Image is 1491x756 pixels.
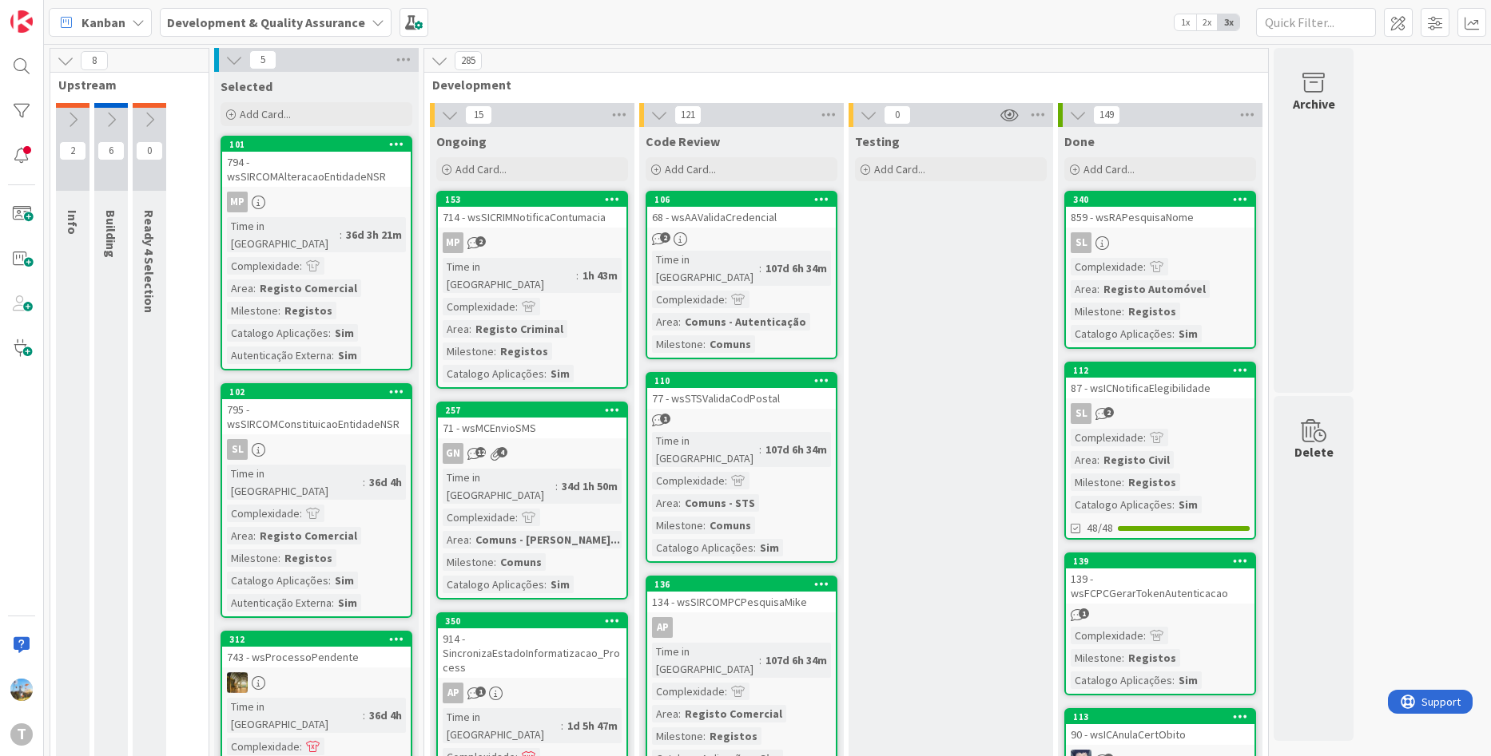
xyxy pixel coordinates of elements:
div: SL [1071,232,1091,253]
span: : [363,707,365,724]
div: Sim [547,576,574,593]
div: Registos [1124,303,1180,320]
div: Complexidade [652,291,725,308]
div: Complexidade [227,738,300,755]
div: 859 - wsRAPesquisaNome [1066,207,1254,228]
div: 87 - wsICNotificaElegibilidade [1066,378,1254,398]
div: Time in [GEOGRAPHIC_DATA] [227,217,340,252]
div: 743 - wsProcessoPendente [222,647,411,667]
div: Comuns - Autenticação [681,313,810,331]
div: Registos [280,302,336,319]
span: : [753,539,756,556]
div: Complexidade [443,509,515,526]
img: Visit kanbanzone.com [10,10,33,33]
span: Add Card... [240,107,291,121]
span: : [1097,280,1099,298]
span: Building [103,210,119,258]
div: Registo Automóvel [1099,280,1210,298]
span: : [494,342,496,360]
span: Add Card... [1083,162,1135,176]
div: 794 - wsSIRCOMAlteracaoEntidadeNSR [222,152,411,187]
span: : [363,473,365,491]
span: 15 [465,105,492,125]
div: 102 [229,386,411,398]
span: : [332,594,334,612]
span: : [253,279,256,297]
div: 136134 - wsSIRCOMPCPesquisaMike [647,577,836,612]
div: Registos [496,342,552,360]
div: 107d 6h 34m [761,259,831,277]
div: Sim [334,346,361,364]
div: Delete [1294,442,1334,461]
div: GN [438,443,626,464]
div: 312 [229,634,411,645]
div: MP [222,192,411,212]
span: 12 [475,447,486,457]
span: 2 [475,236,486,247]
div: 25771 - wsMCEnvioSMS [438,403,626,438]
span: 1 [1079,608,1089,619]
span: Add Card... [455,162,507,176]
div: AP [647,617,836,638]
span: 0 [884,105,911,125]
div: 36d 4h [365,707,406,724]
div: Registo Comercial [256,279,361,297]
span: Support [34,2,73,22]
div: Milestone [443,553,494,571]
div: 71 - wsMCEnvioSMS [438,418,626,438]
div: 110 [647,374,836,388]
div: JC [222,672,411,693]
span: : [725,472,727,489]
span: : [1172,325,1175,342]
span: : [1172,671,1175,689]
div: 312743 - wsProcessoPendente [222,632,411,667]
div: 153714 - wsSICRIMNotificaContumacia [438,192,626,228]
div: Registo Comercial [256,527,361,544]
span: : [1097,451,1099,469]
span: : [340,226,342,243]
div: Milestone [652,517,703,534]
span: : [494,553,496,571]
span: : [678,313,681,331]
div: 1h 43m [579,267,622,284]
div: Complexidade [652,472,725,489]
span: : [300,257,302,275]
div: 107d 6h 34m [761,441,831,458]
div: SL [1066,232,1254,253]
span: 5 [249,50,276,69]
div: 106 [647,192,836,207]
span: Info [65,210,81,235]
span: : [300,505,302,522]
div: 112 [1073,365,1254,376]
div: 90 - wsICAnulaCertObito [1066,724,1254,745]
div: Registos [1124,649,1180,667]
div: Registos [706,727,761,745]
div: SL [1071,403,1091,424]
span: Add Card... [665,162,716,176]
div: Registo Comercial [681,705,786,722]
div: Milestone [1071,649,1122,667]
span: 2 [1103,407,1114,418]
div: 153 [438,192,626,207]
div: Catalogo Aplicações [1071,671,1172,689]
div: Complexidade [1071,429,1143,446]
div: Time in [GEOGRAPHIC_DATA] [443,469,555,504]
span: : [725,683,727,700]
div: Complexidade [227,505,300,522]
span: : [555,477,558,495]
div: Sim [1175,496,1202,513]
div: Autenticação Externa [227,594,332,612]
img: JC [227,672,248,693]
div: Area [652,494,678,512]
div: 102795 - wsSIRCOMConstituicaoEntidadeNSR [222,385,411,434]
div: 914 - SincronizaEstadoInformatizacao_Process [438,628,626,678]
div: 136 [654,579,836,590]
span: 1x [1175,14,1196,30]
span: 2x [1196,14,1218,30]
span: 2 [59,141,86,160]
div: Area [1071,280,1097,298]
div: 136 [647,577,836,592]
div: Catalogo Aplicações [443,576,544,593]
div: GN [443,443,463,464]
div: 11287 - wsICNotificaElegibilidade [1066,363,1254,398]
